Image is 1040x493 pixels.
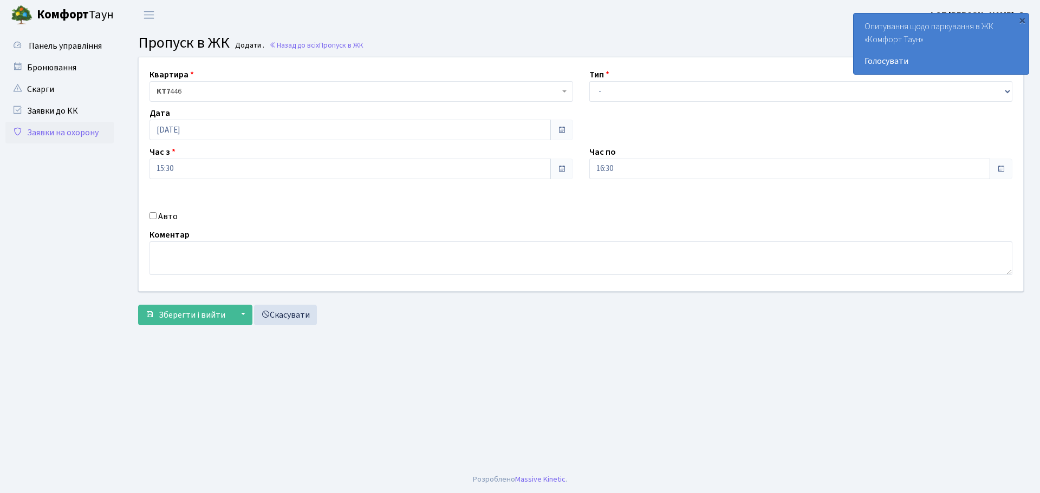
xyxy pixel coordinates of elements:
label: Дата [149,107,170,120]
div: Розроблено . [473,474,567,485]
img: logo.png [11,4,32,26]
a: Назад до всіхПропуск в ЖК [269,40,363,50]
a: Заявки до КК [5,100,114,122]
a: Бронювання [5,57,114,78]
label: Авто [158,210,178,223]
a: ФОП [PERSON_NAME]. О. [928,9,1027,22]
b: КТ7 [157,86,170,97]
button: Зберегти і вийти [138,305,232,325]
a: Massive Kinetic [515,474,565,485]
label: Час з [149,146,175,159]
span: Таун [37,6,114,24]
span: <b>КТ7</b>&nbsp;&nbsp;&nbsp;446 [157,86,560,97]
div: Опитування щодо паркування в ЖК «Комфорт Таун» [854,14,1029,74]
a: Панель управління [5,35,114,57]
a: Скарги [5,78,114,100]
b: Комфорт [37,6,89,23]
span: Пропуск в ЖК [138,32,230,54]
label: Коментар [149,228,190,241]
a: Голосувати [864,55,1018,68]
div: × [1017,15,1028,25]
label: Час по [589,146,616,159]
label: Тип [589,68,609,81]
a: Скасувати [254,305,317,325]
span: Пропуск в ЖК [319,40,363,50]
small: Додати . [233,41,264,50]
a: Заявки на охорону [5,122,114,143]
span: <b>КТ7</b>&nbsp;&nbsp;&nbsp;446 [149,81,573,102]
span: Панель управління [29,40,102,52]
b: ФОП [PERSON_NAME]. О. [928,9,1027,21]
span: Зберегти і вийти [159,309,225,321]
button: Переключити навігацію [135,6,162,24]
label: Квартира [149,68,194,81]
